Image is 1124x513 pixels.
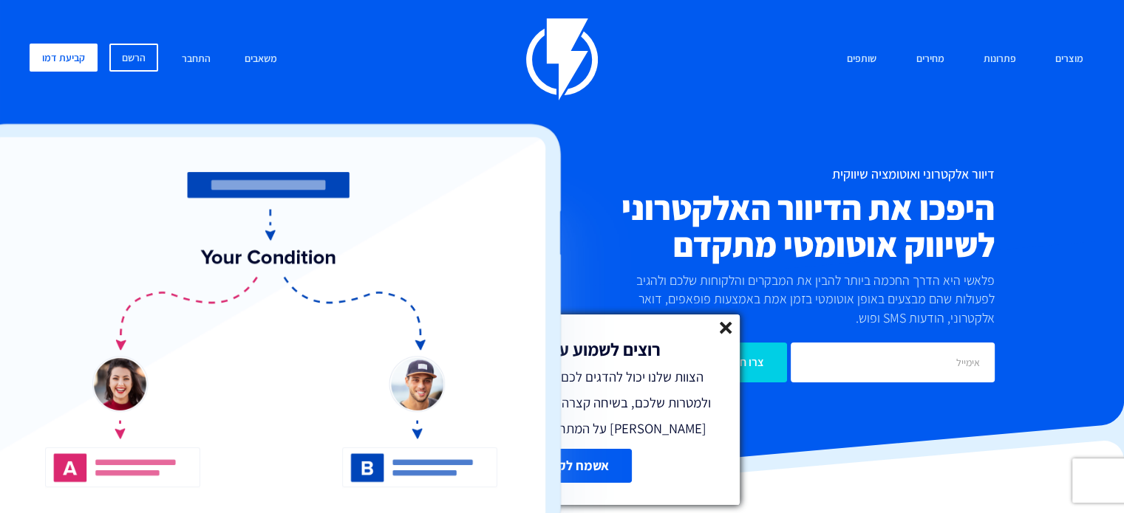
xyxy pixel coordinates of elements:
a: הרשם [109,44,158,72]
h1: דיוור אלקטרוני ואוטומציה שיווקית [484,167,995,182]
h2: היפכו את הדיוור האלקטרוני לשיווק אוטומטי מתקדם [484,189,995,263]
a: מחירים [905,44,955,75]
p: פלאשי היא הדרך החכמה ביותר להבין את המבקרים והלקוחות שלכם ולהגיב לפעולות שהם מבצעים באופן אוטומטי... [618,271,995,328]
a: מוצרים [1044,44,1094,75]
a: פתרונות [973,44,1027,75]
input: אימייל [791,342,995,382]
a: שותפים [836,44,888,75]
a: התחבר [171,44,222,75]
a: משאבים [234,44,288,75]
a: קביעת דמו [30,44,98,72]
